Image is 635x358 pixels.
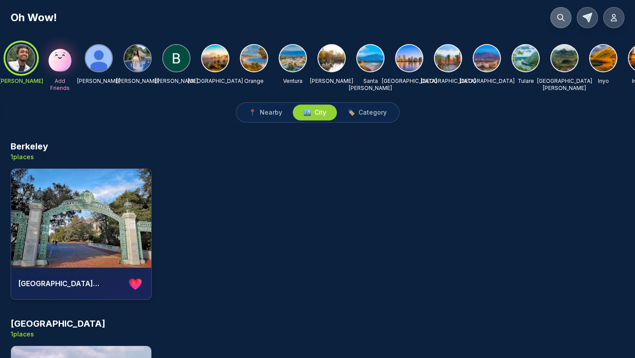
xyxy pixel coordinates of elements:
p: Tulare [518,78,534,85]
p: Ventura [283,78,303,85]
img: Inyo [590,45,616,71]
img: University of California, Berkeley [11,169,151,268]
h3: Berkeley [11,140,48,153]
button: 🏙️City [293,104,337,120]
button: 🏷️Category [337,104,397,120]
span: 📍 [249,108,256,117]
img: Matthew Miller [86,45,112,71]
img: Kern [318,45,345,71]
img: Santa Barbara [357,45,384,71]
img: Tulare [512,45,539,71]
img: San Luis Obispo [551,45,578,71]
img: Brendan Delumpa [163,45,190,71]
span: Nearby [260,108,282,117]
span: 🏷️ [347,108,355,117]
h3: [GEOGRAPHIC_DATA] [11,317,105,330]
p: [PERSON_NAME] [116,78,159,85]
span: Category [359,108,387,117]
span: City [314,108,326,117]
span: 🏙️ [303,108,311,117]
img: San Diego [396,45,422,71]
p: [PERSON_NAME] [77,78,120,85]
img: Orange [241,45,267,71]
img: Add Friends [46,44,74,72]
h4: [GEOGRAPHIC_DATA][US_STATE] [18,278,123,289]
p: [GEOGRAPHIC_DATA] [188,78,243,85]
img: Riverside [474,45,500,71]
p: [GEOGRAPHIC_DATA] [421,78,476,85]
h1: Oh Wow! [11,11,57,25]
img: Ventura [280,45,306,71]
p: [GEOGRAPHIC_DATA] [382,78,437,85]
p: 1 places [11,330,105,339]
p: [PERSON_NAME] [155,78,198,85]
img: Los Angeles [202,45,228,71]
p: Orange [244,78,264,85]
p: [GEOGRAPHIC_DATA] [459,78,515,85]
p: Add Friends [46,78,74,92]
p: [PERSON_NAME] [310,78,353,85]
button: 📍Nearby [238,104,293,120]
p: [GEOGRAPHIC_DATA][PERSON_NAME] [537,78,592,92]
p: Inyo [598,78,609,85]
p: 1 places [11,153,48,161]
img: Khushi Kasturiya [124,45,151,71]
p: Santa [PERSON_NAME] [349,78,392,92]
img: San Bernardino [435,45,461,71]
